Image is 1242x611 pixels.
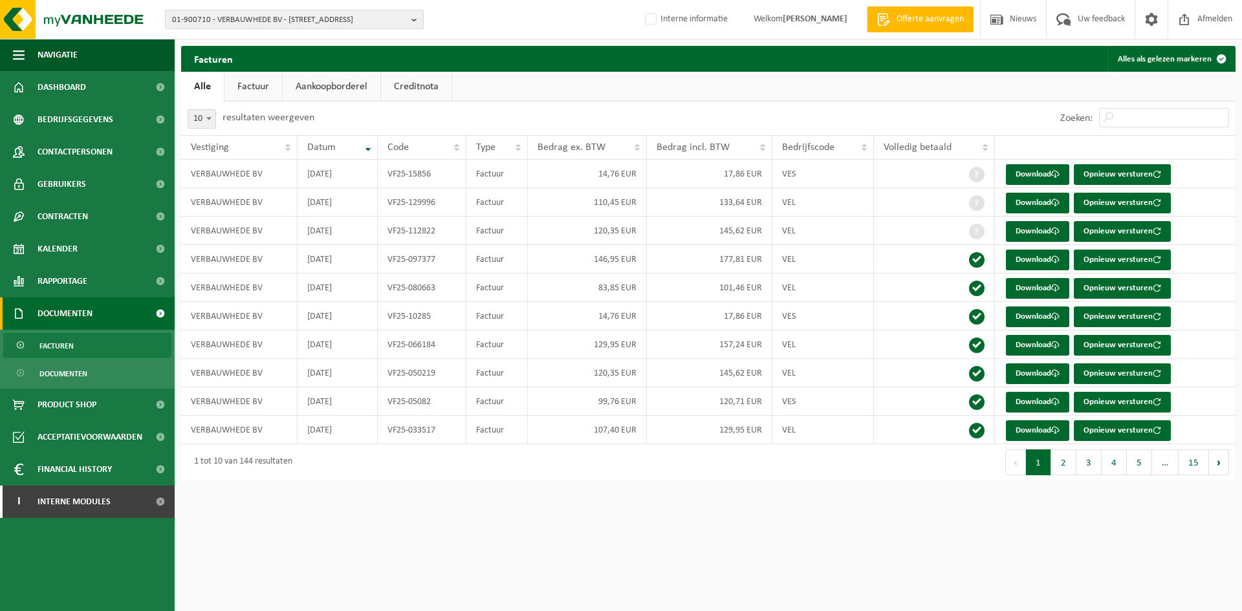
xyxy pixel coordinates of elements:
[191,142,229,153] span: Vestiging
[1074,250,1171,270] button: Opnieuw versturen
[647,217,772,245] td: 145,62 EUR
[1074,392,1171,413] button: Opnieuw versturen
[466,330,528,359] td: Factuur
[1074,420,1171,441] button: Opnieuw versturen
[466,188,528,217] td: Factuur
[378,188,466,217] td: VF25-129996
[1127,449,1152,475] button: 5
[528,245,647,273] td: 146,95 EUR
[1006,221,1069,242] a: Download
[181,46,246,71] h2: Facturen
[181,330,298,359] td: VERBAUWHEDE BV
[283,72,380,102] a: Aankoopborderel
[181,160,298,188] td: VERBAUWHEDE BV
[298,160,378,188] td: [DATE]
[538,142,605,153] span: Bedrag ex. BTW
[1102,449,1127,475] button: 4
[1006,306,1069,327] a: Download
[1051,449,1076,475] button: 2
[783,14,847,24] strong: [PERSON_NAME]
[1074,164,1171,185] button: Opnieuw versturen
[1006,250,1069,270] a: Download
[772,359,873,387] td: VEL
[782,142,834,153] span: Bedrijfscode
[466,160,528,188] td: Factuur
[772,245,873,273] td: VEL
[1006,335,1069,356] a: Download
[13,486,25,518] span: I
[1005,449,1026,475] button: Previous
[1006,164,1069,185] a: Download
[772,387,873,416] td: VES
[528,330,647,359] td: 129,95 EUR
[647,245,772,273] td: 177,81 EUR
[772,416,873,444] td: VEL
[378,217,466,245] td: VF25-112822
[528,387,647,416] td: 99,76 EUR
[772,188,873,217] td: VEL
[223,113,314,123] label: resultaten weergeven
[38,265,87,297] span: Rapportage
[181,188,298,217] td: VERBAUWHEDE BV
[528,416,647,444] td: 107,40 EUR
[188,109,216,129] span: 10
[298,416,378,444] td: [DATE]
[38,39,78,71] span: Navigatie
[1209,449,1229,475] button: Next
[298,245,378,273] td: [DATE]
[647,188,772,217] td: 133,64 EUR
[181,72,224,102] a: Alle
[298,217,378,245] td: [DATE]
[867,6,974,32] a: Offerte aanvragen
[1006,278,1069,299] a: Download
[528,217,647,245] td: 120,35 EUR
[298,330,378,359] td: [DATE]
[1074,193,1171,213] button: Opnieuw versturen
[38,71,86,103] span: Dashboard
[466,217,528,245] td: Factuur
[165,10,424,29] button: 01-900710 - VERBAUWHEDE BV - [STREET_ADDRESS]
[39,334,74,358] span: Facturen
[1006,363,1069,384] a: Download
[893,13,967,26] span: Offerte aanvragen
[38,421,142,453] span: Acceptatievoorwaarden
[528,359,647,387] td: 120,35 EUR
[381,72,452,102] a: Creditnota
[1026,449,1051,475] button: 1
[657,142,730,153] span: Bedrag incl. BTW
[772,330,873,359] td: VEL
[181,217,298,245] td: VERBAUWHEDE BV
[378,416,466,444] td: VF25-033517
[38,486,111,518] span: Interne modules
[38,103,113,136] span: Bedrijfsgegevens
[378,387,466,416] td: VF25-05082
[1076,449,1102,475] button: 3
[1074,306,1171,327] button: Opnieuw versturen
[38,200,88,233] span: Contracten
[3,361,171,385] a: Documenten
[466,387,528,416] td: Factuur
[647,359,772,387] td: 145,62 EUR
[181,273,298,302] td: VERBAUWHEDE BV
[38,168,86,200] span: Gebruikers
[38,233,78,265] span: Kalender
[181,387,298,416] td: VERBAUWHEDE BV
[378,359,466,387] td: VF25-050219
[298,359,378,387] td: [DATE]
[1152,449,1179,475] span: …
[188,451,292,474] div: 1 tot 10 van 144 resultaten
[378,245,466,273] td: VF25-097377
[528,302,647,330] td: 14,76 EUR
[1006,392,1069,413] a: Download
[181,416,298,444] td: VERBAUWHEDE BV
[298,302,378,330] td: [DATE]
[466,359,528,387] td: Factuur
[466,416,528,444] td: Factuur
[647,160,772,188] td: 17,86 EUR
[647,416,772,444] td: 129,95 EUR
[528,188,647,217] td: 110,45 EUR
[298,273,378,302] td: [DATE]
[378,330,466,359] td: VF25-066184
[772,160,873,188] td: VES
[772,217,873,245] td: VEL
